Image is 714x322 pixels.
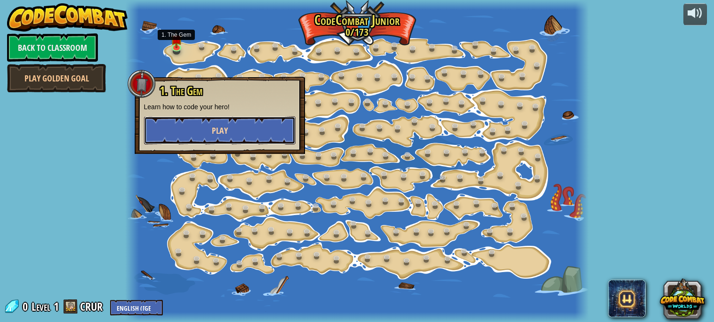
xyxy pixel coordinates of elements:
span: Level [32,299,50,314]
button: Adjust volume [683,3,707,25]
span: Play [212,125,228,137]
span: 1. The Gem [160,83,202,99]
a: CRUR [80,299,105,314]
a: Play Golden Goal [7,64,106,92]
button: Play [144,116,296,145]
span: 1 [54,299,59,314]
p: Learn how to code your hero! [144,102,296,112]
img: CodeCombat - Learn how to code by playing a game [7,3,128,32]
span: 0 [23,299,31,314]
img: level-banner-unstarted.png [171,30,182,48]
a: Back to Classroom [7,33,98,62]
